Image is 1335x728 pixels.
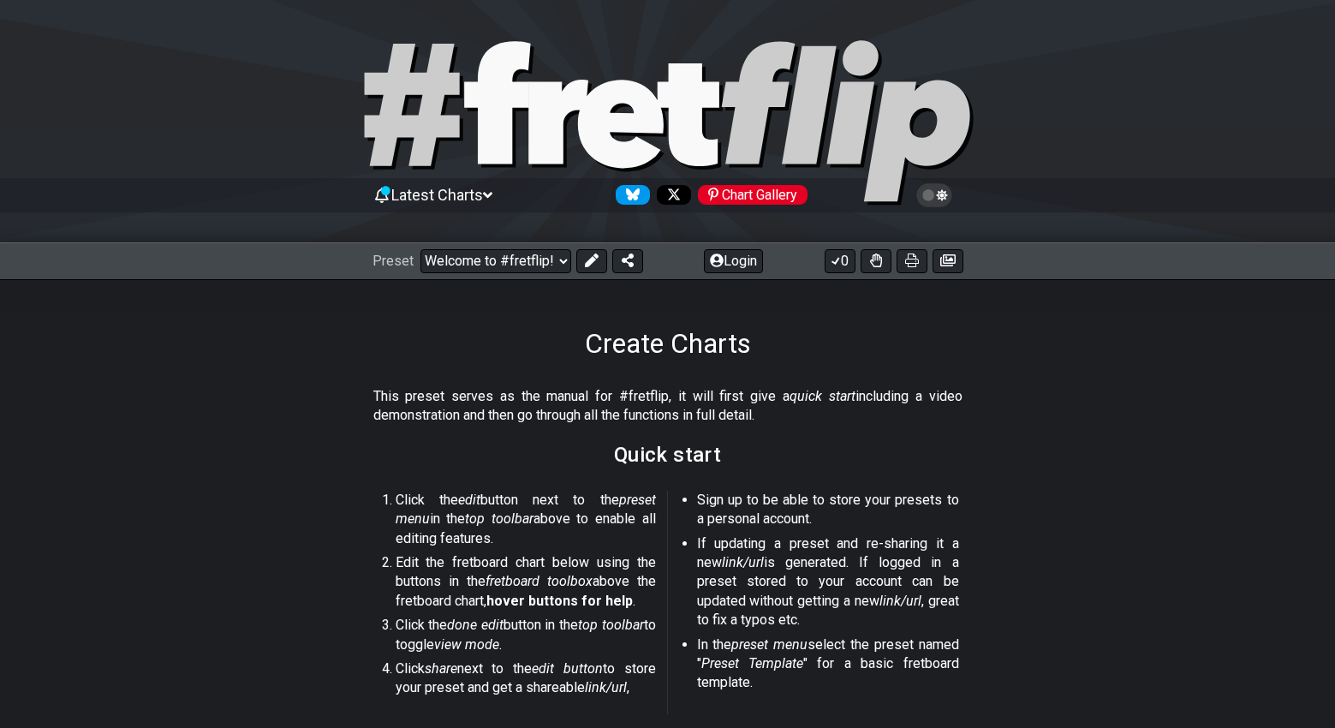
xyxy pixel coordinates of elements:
[447,617,504,633] em: done edit
[698,185,808,205] div: Chart Gallery
[701,655,803,671] em: Preset Template
[396,616,656,654] p: Click the button in the to toggle .
[861,249,891,273] button: Toggle Dexterity for all fretkits
[925,188,945,203] span: Toggle light / dark theme
[458,492,480,508] em: edit
[396,491,656,548] p: Click the button next to the in the above to enable all editing features.
[612,249,643,273] button: Share Preset
[585,327,751,360] h1: Create Charts
[486,573,593,589] em: fretboard toolbox
[576,249,607,273] button: Edit Preset
[578,617,644,633] em: top toolbar
[420,249,571,273] select: Preset
[391,186,483,204] span: Latest Charts
[731,636,808,653] em: preset menu
[434,636,499,653] em: view mode
[585,679,627,695] em: link/url
[532,660,603,677] em: edit button
[425,660,457,677] em: share
[372,253,414,269] span: Preset
[697,491,959,529] p: Sign up to be able to store your presets to a personal account.
[825,249,855,273] button: 0
[396,492,656,527] em: preset menu
[933,249,963,273] button: Create image
[722,554,764,570] em: link/url
[697,534,959,630] p: If updating a preset and re-sharing it a new is generated. If logged in a preset stored to your a...
[614,445,722,464] h2: Quick start
[486,593,633,609] strong: hover buttons for help
[373,387,963,426] p: This preset serves as the manual for #fretflip, it will first give a including a video demonstrat...
[396,553,656,611] p: Edit the fretboard chart below using the buttons in the above the fretboard chart, .
[879,593,921,609] em: link/url
[790,388,855,404] em: quick start
[691,185,808,205] a: #fretflip at Pinterest
[396,659,656,698] p: Click next to the to store your preset and get a shareable ,
[650,185,691,205] a: Follow #fretflip at X
[465,510,533,527] em: top toolbar
[609,185,650,205] a: Follow #fretflip at Bluesky
[897,249,927,273] button: Print
[704,249,763,273] button: Login
[697,636,959,693] p: In the select the preset named " " for a basic fretboard template.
